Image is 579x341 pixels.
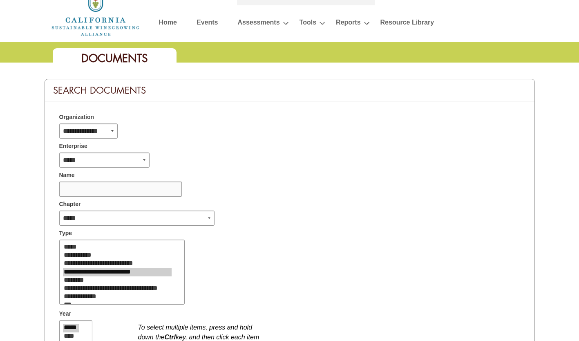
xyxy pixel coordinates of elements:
[59,310,72,318] span: Year
[81,51,148,65] span: Documents
[197,17,218,31] a: Events
[164,334,176,341] b: Ctrl
[380,17,434,31] a: Resource Library
[51,7,141,14] a: Home
[59,142,87,150] span: Enterprise
[336,17,360,31] a: Reports
[300,17,316,31] a: Tools
[159,17,177,31] a: Home
[59,113,94,121] span: Organization
[59,171,75,179] span: Name
[237,17,279,31] a: Assessments
[59,200,81,209] span: Chapter
[45,79,534,101] div: Search Documents
[59,229,72,238] span: Type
